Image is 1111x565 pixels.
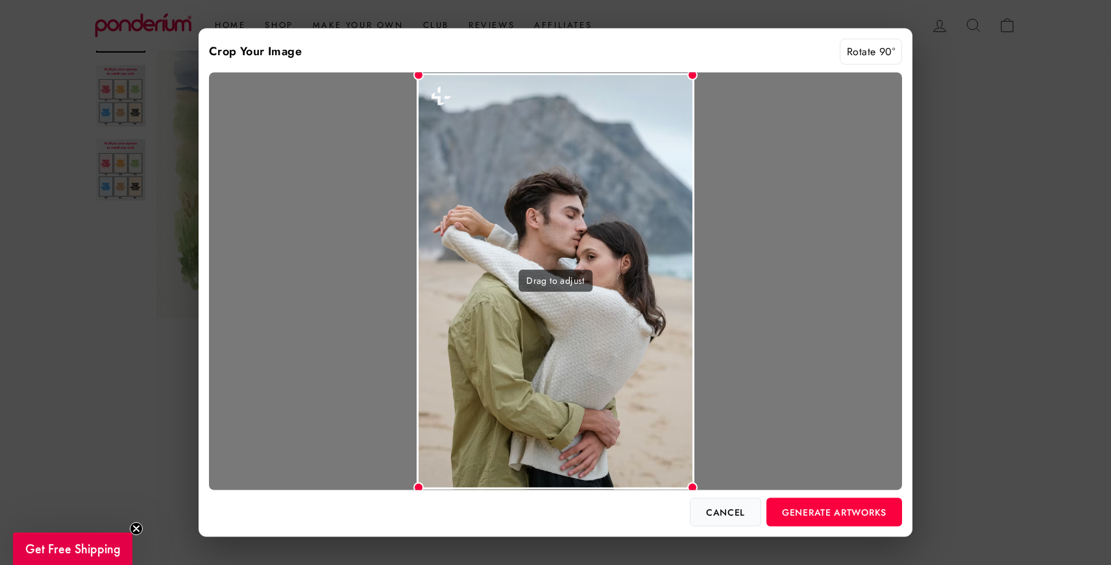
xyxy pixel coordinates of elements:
div: Get Free ShippingClose teaser [13,533,132,565]
span: Get Free Shipping [25,540,121,557]
button: Rotate 90° [840,39,902,65]
button: Cancel [690,497,761,526]
div: Crop Your Image [209,42,302,61]
button: Close teaser [130,522,143,535]
img: B9KGixwgwpveAAAAAElFTkSuQmCC [417,72,694,490]
button: Generate Artworks [766,497,902,526]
